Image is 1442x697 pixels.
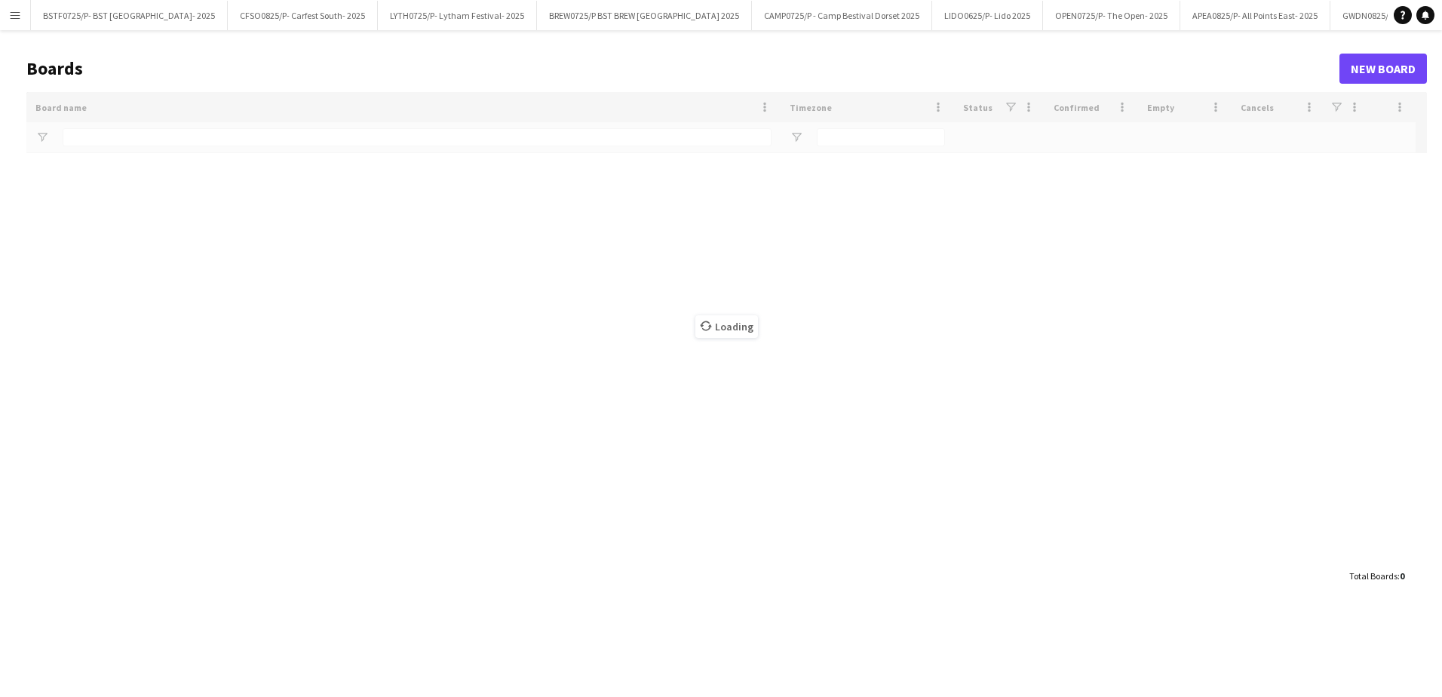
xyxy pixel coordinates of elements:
div: : [1349,561,1404,591]
button: CAMP0725/P - Camp Bestival Dorset 2025 [752,1,932,30]
button: BREW0725/P BST BREW [GEOGRAPHIC_DATA] 2025 [537,1,752,30]
button: LIDO0625/P- Lido 2025 [932,1,1043,30]
span: 0 [1400,570,1404,582]
h1: Boards [26,57,1339,80]
button: OPEN0725/P- The Open- 2025 [1043,1,1180,30]
button: BSTF0725/P- BST [GEOGRAPHIC_DATA]- 2025 [31,1,228,30]
button: APEA0825/P- All Points East- 2025 [1180,1,1330,30]
span: Total Boards [1349,570,1398,582]
a: New Board [1339,54,1427,84]
button: LYTH0725/P- Lytham Festival- 2025 [378,1,537,30]
button: CFSO0825/P- Carfest South- 2025 [228,1,378,30]
span: Loading [695,315,758,338]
